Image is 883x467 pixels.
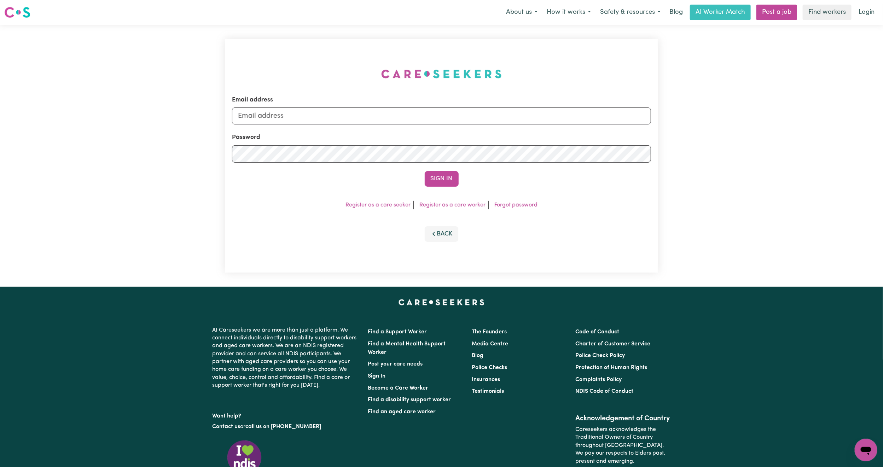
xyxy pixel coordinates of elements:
[494,202,538,208] a: Forgot password
[542,5,596,20] button: How it works
[501,5,542,20] button: About us
[472,341,508,347] a: Media Centre
[472,329,507,335] a: The Founders
[4,4,30,21] a: Careseekers logo
[596,5,665,20] button: Safety & resources
[425,171,459,187] button: Sign In
[855,439,877,461] iframe: Button to launch messaging window, conversation in progress
[575,329,619,335] a: Code of Conduct
[575,365,647,370] a: Protection of Human Rights
[575,353,625,358] a: Police Check Policy
[472,377,500,383] a: Insurances
[368,329,427,335] a: Find a Support Worker
[419,202,486,208] a: Register as a care worker
[368,397,451,403] a: Find a disability support worker
[368,409,436,415] a: Find an aged care worker
[665,5,687,20] a: Blog
[690,5,751,20] a: AI Worker Match
[425,226,459,242] button: Back
[575,377,622,383] a: Complaints Policy
[232,107,651,124] input: Email address
[345,202,411,208] a: Register as a care seeker
[213,424,240,430] a: Contact us
[803,5,852,20] a: Find workers
[4,6,30,19] img: Careseekers logo
[232,133,260,142] label: Password
[575,414,670,423] h2: Acknowledgement of Country
[472,365,507,370] a: Police Checks
[575,389,633,394] a: NDIS Code of Conduct
[854,5,879,20] a: Login
[213,409,360,420] p: Want help?
[472,389,504,394] a: Testimonials
[368,385,429,391] a: Become a Care Worker
[213,323,360,392] p: At Careseekers we are more than just a platform. We connect individuals directly to disability su...
[232,95,273,105] label: Email address
[368,373,386,379] a: Sign In
[246,424,321,430] a: call us on [PHONE_NUMBER]
[756,5,797,20] a: Post a job
[368,361,423,367] a: Post your care needs
[213,420,360,433] p: or
[368,341,446,355] a: Find a Mental Health Support Worker
[575,341,650,347] a: Charter of Customer Service
[399,299,484,305] a: Careseekers home page
[472,353,483,358] a: Blog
